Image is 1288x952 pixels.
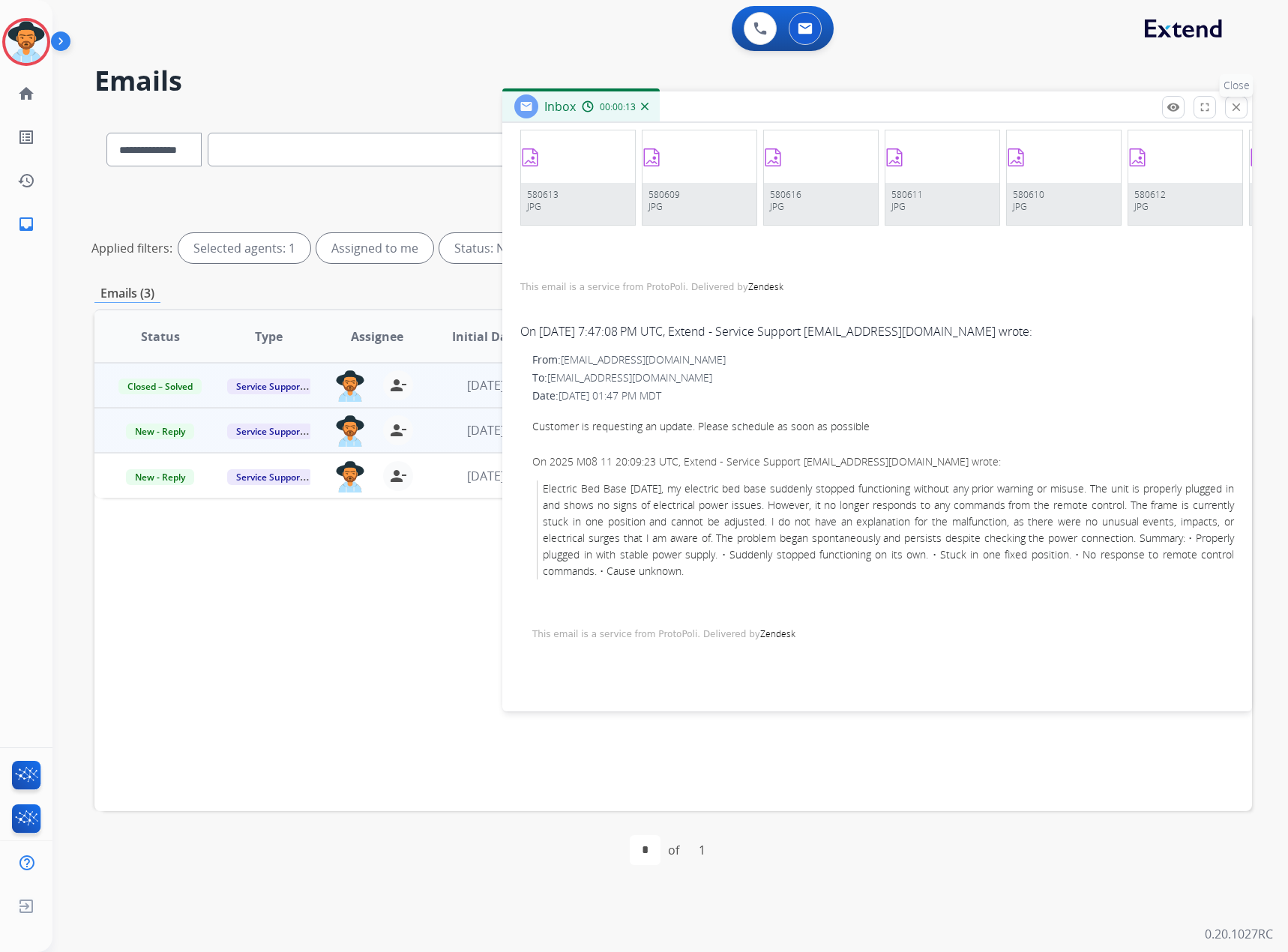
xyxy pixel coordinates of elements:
[94,66,1252,96] h2: Emails
[389,467,407,485] mat-icon: person_remove
[1167,100,1180,114] mat-icon: remove_red_eye
[1134,189,1236,225] a: 580612 JPG
[1007,148,1121,166] a: 580610.jpg
[1198,100,1212,114] mat-icon: fullscreen
[5,21,47,63] img: avatar
[1128,148,1146,166] img: 580612.jpg
[389,421,407,439] mat-icon: person_remove
[467,422,505,439] span: [DATE]
[255,328,283,346] span: Type
[335,370,365,402] img: agent-avatar
[335,461,365,492] img: agent-avatar
[885,148,999,166] a: 580611.jpg
[389,376,407,394] mat-icon: person_remove
[544,98,576,115] span: Inbox
[1013,201,1115,213] div: JPG
[532,352,1234,367] div: From:
[178,233,310,263] div: Selected agents: 1
[126,424,194,439] span: New - Reply
[126,469,194,485] span: New - Reply
[643,148,660,166] img: 580609.jpg
[439,233,598,263] div: Status: New - Initial
[467,468,505,484] span: [DATE]
[760,627,795,640] a: Zendesk
[770,201,872,213] div: JPG
[648,189,750,201] div: 580609
[643,148,756,166] a: 580609.jpg
[532,388,1234,403] div: Date:
[561,352,726,367] span: [EMAIL_ADDRESS][DOMAIN_NAME]
[520,273,1234,294] div: This email is a service from ProtoPoli. Delivered by
[227,424,313,439] span: Service Support
[227,469,313,485] span: Service Support
[547,370,712,385] span: [EMAIL_ADDRESS][DOMAIN_NAME]
[335,415,365,447] img: agent-avatar
[17,172,35,190] mat-icon: history
[891,189,993,201] div: 580611
[532,370,1234,385] div: To:
[532,620,1234,641] div: This email is a service from ProtoPoli. Delivered by
[521,148,539,166] img: 580613.jpg
[520,322,1234,340] div: On [DATE] 7:47:08 PM UTC, Extend - Service Support [EMAIL_ADDRESS][DOMAIN_NAME] wrote:
[94,284,160,303] p: Emails (3)
[467,377,505,394] span: [DATE]
[351,328,403,346] span: Assignee
[1007,148,1025,166] img: 580610.jpg
[891,201,993,213] div: JPG
[532,418,1234,435] p: Customer is requesting an update. Please schedule as soon as possible
[1230,100,1243,114] mat-icon: close
[17,85,35,103] mat-icon: home
[668,841,679,859] div: of
[527,201,629,213] div: JPG
[521,148,635,166] a: 580613.jpg
[764,148,782,166] img: 580616.jpg
[91,239,172,257] p: Applied filters:
[891,189,993,225] a: 580611 JPG
[452,328,520,346] span: Initial Date
[543,480,1234,579] p: Electric Bed Base [DATE], my electric bed base suddenly stopped functioning without any prior war...
[1134,189,1236,201] div: 580612
[748,280,783,293] a: Zendesk
[648,189,750,225] a: 580609 JPG
[770,189,872,201] div: 580616
[885,148,903,166] img: 580611.jpg
[118,379,202,394] span: Closed – Solved
[17,215,35,233] mat-icon: inbox
[532,670,624,687] span: [N17JMM-X0967]
[1013,189,1115,201] div: 580610
[141,328,180,346] span: Status
[17,128,35,146] mat-icon: list_alt
[227,379,313,394] span: Service Support
[1128,148,1242,166] a: 580612.jpg
[600,101,636,113] span: 00:00:13
[1225,96,1248,118] button: Close
[532,454,1234,469] div: On 2025 M08 11 20:09:23 UTC, Extend - Service Support [EMAIL_ADDRESS][DOMAIN_NAME] wrote:
[648,201,750,213] div: JPG
[1205,925,1273,943] p: 0.20.1027RC
[527,189,629,225] a: 580613 JPG
[316,233,433,263] div: Assigned to me
[1250,148,1268,166] img: 580615.jpg
[559,388,661,403] span: [DATE] 01:47 PM MDT
[770,189,872,225] a: 580616 JPG
[1134,201,1236,213] div: JPG
[527,189,629,201] div: 580613
[687,835,717,865] div: 1
[1220,74,1254,97] p: Close
[764,148,878,166] a: 580616.jpg
[1013,189,1115,225] a: 580610 JPG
